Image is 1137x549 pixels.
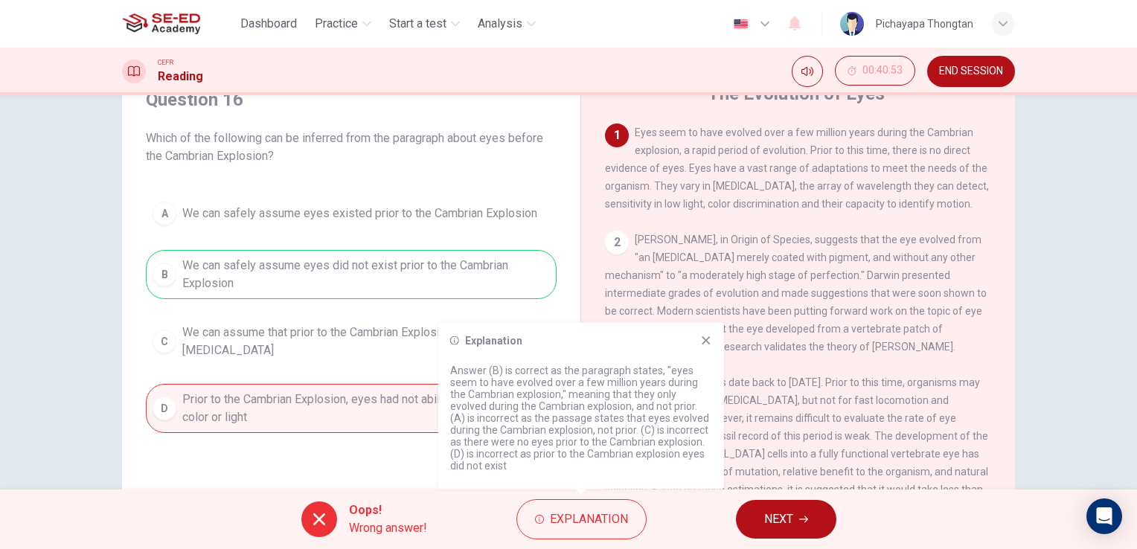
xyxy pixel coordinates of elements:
span: Which of the following can be inferred from the paragraph about eyes before the Cambrian Explosion? [146,129,557,165]
span: NEXT [764,509,793,530]
p: Answer (B) is correct as the paragraph states, "eyes seem to have evolved over a few million year... [450,365,712,472]
div: 2 [605,231,629,254]
div: Hide [835,56,915,87]
span: Eyes seem to have evolved over a few million years during the Cambrian explosion, a rapid period ... [605,126,989,210]
span: Explanation [550,509,628,530]
span: Wrong answer! [349,519,427,537]
div: Mute [792,56,823,87]
h4: Question 16 [146,88,557,112]
div: Open Intercom Messenger [1086,498,1122,534]
span: 00:40:53 [862,65,903,77]
span: END SESSION [939,65,1003,77]
div: 1 [605,123,629,147]
div: Pichayapa Thongtan [876,15,973,33]
span: The first eye fossils date back to [DATE]. Prior to this time, organisms may have had use for [ME... [605,376,988,513]
span: Start a test [389,15,446,33]
img: Profile picture [840,12,864,36]
span: Dashboard [240,15,297,33]
img: en [731,19,750,30]
span: Oops! [349,501,427,519]
span: Practice [315,15,358,33]
h1: Reading [158,68,203,86]
span: [PERSON_NAME], in Origin of Species, suggests that the eye evolved from "an [MEDICAL_DATA] merely... [605,234,987,353]
img: SE-ED Academy logo [122,9,200,39]
h6: Explanation [465,335,522,347]
span: Analysis [478,15,522,33]
span: CEFR [158,57,173,68]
